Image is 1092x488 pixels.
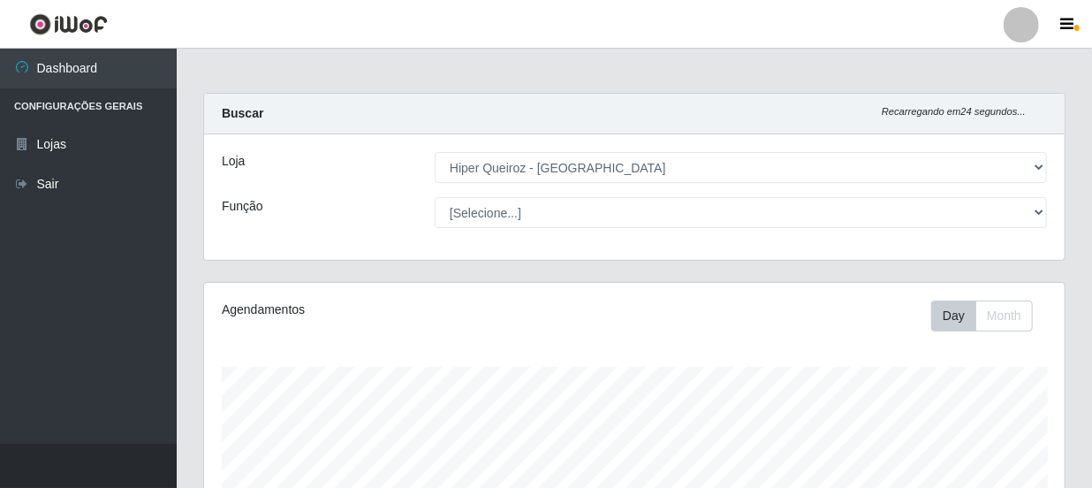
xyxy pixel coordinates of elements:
button: Month [975,301,1033,332]
strong: Buscar [222,106,263,120]
div: Toolbar with button groups [931,301,1047,332]
i: Recarregando em 24 segundos... [882,106,1026,117]
label: Função [222,197,263,216]
button: Day [931,301,976,332]
div: First group [931,301,1033,332]
div: Agendamentos [222,301,550,319]
img: CoreUI Logo [29,13,108,35]
label: Loja [222,152,245,171]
